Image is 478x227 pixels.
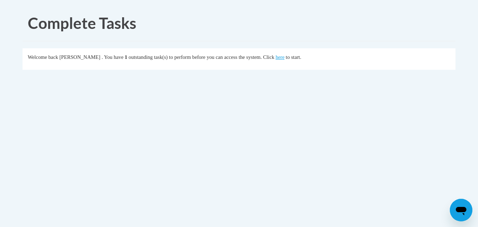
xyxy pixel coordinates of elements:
[125,54,127,60] span: 1
[28,14,136,32] span: Complete Tasks
[59,54,100,60] span: [PERSON_NAME]
[102,54,124,60] span: . You have
[286,54,301,60] span: to start.
[276,54,284,60] a: here
[28,54,58,60] span: Welcome back
[128,54,274,60] span: outstanding task(s) to perform before you can access the system. Click
[450,199,472,221] iframe: Button to launch messaging window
